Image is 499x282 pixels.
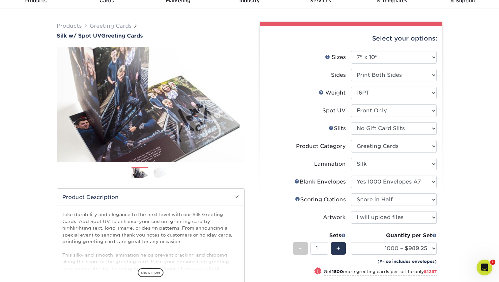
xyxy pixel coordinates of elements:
[294,178,346,186] div: Blank Envelopes
[351,232,437,240] div: Quantity per Set
[323,213,346,221] div: Artwork
[314,160,346,168] div: Lamination
[138,268,163,277] span: show more
[293,232,346,240] div: Sets
[57,189,244,206] h2: Product Description
[332,269,343,274] strong: 1500
[132,168,148,179] img: Greeting Cards 01
[414,269,437,274] span: only
[57,33,101,39] span: Silk w/ Spot UV
[336,243,340,253] span: +
[319,89,346,97] div: Weight
[90,23,132,29] a: Greeting Cards
[57,33,245,39] a: Silk w/ Spot UVGreeting Cards
[57,23,82,29] a: Products
[322,107,346,115] div: Spot UV
[325,53,346,61] div: Sizes
[57,33,245,39] h1: Greeting Cards
[265,26,437,51] div: Select your options:
[295,196,346,204] div: Scoring Options
[324,269,437,276] small: Get more greeting cards per set for
[331,71,346,79] div: Sides
[154,168,170,178] img: Greeting Cards 02
[296,142,346,150] div: Product Category
[424,269,437,274] span: $1287
[299,243,302,253] span: -
[377,258,437,265] small: (Price includes envelopes)
[2,262,56,280] iframe: Google Customer Reviews
[57,40,245,169] img: Silk w/ Spot UV 01
[329,125,346,132] div: Slits
[317,268,319,275] span: !
[490,260,495,265] span: 1
[477,260,492,275] iframe: Intercom live chat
